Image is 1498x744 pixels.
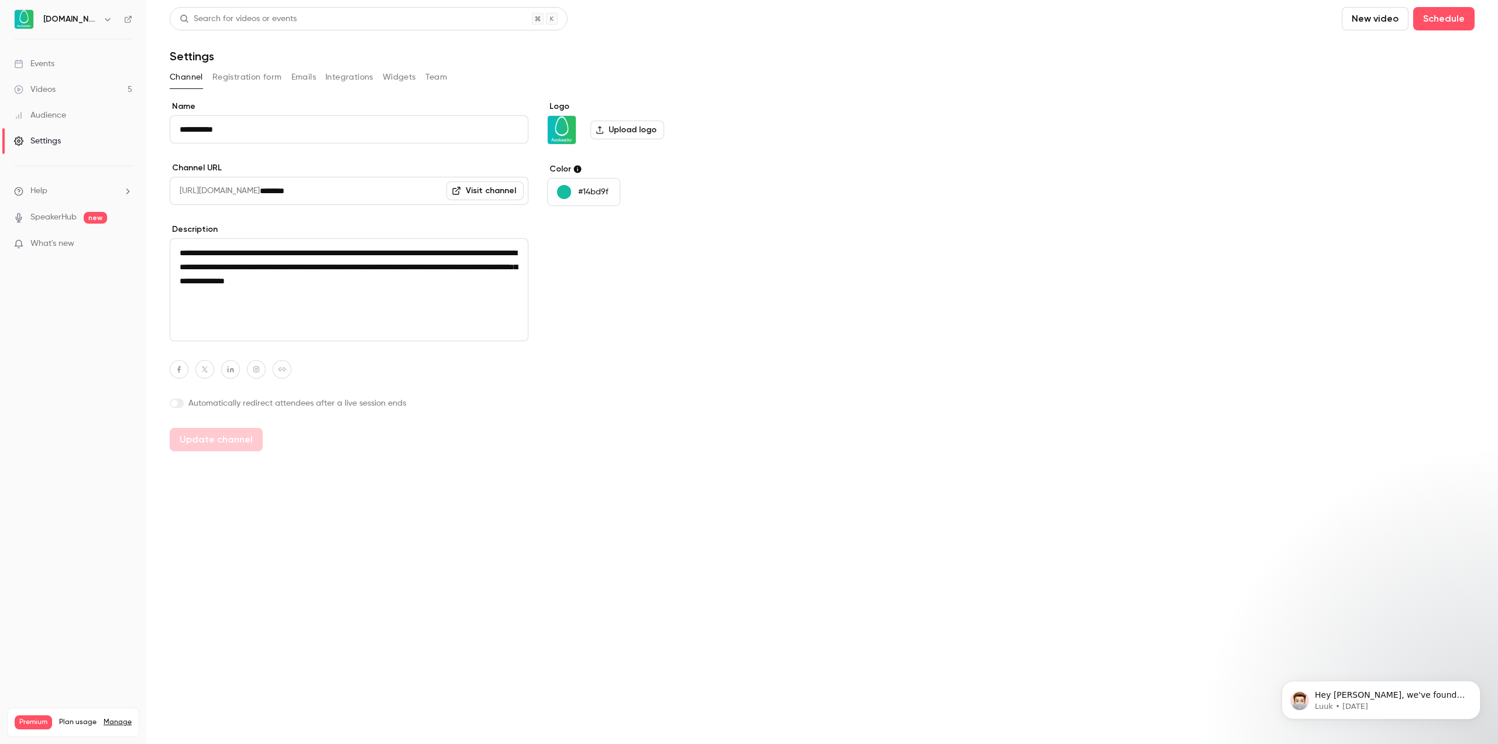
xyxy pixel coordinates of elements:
[578,186,609,198] p: #14bd9f
[547,178,620,206] button: #14bd9f
[1342,7,1408,30] button: New video
[212,68,282,87] button: Registration form
[170,49,214,63] h1: Settings
[446,181,524,200] a: Visit channel
[30,211,77,224] a: SpeakerHub
[170,162,528,174] label: Channel URL
[383,68,416,87] button: Widgets
[14,185,132,197] li: help-dropdown-opener
[590,121,664,139] label: Upload logo
[14,58,54,70] div: Events
[170,177,260,205] span: [URL][DOMAIN_NAME]
[170,101,528,112] label: Name
[14,109,66,121] div: Audience
[14,84,56,95] div: Videos
[1413,7,1475,30] button: Schedule
[291,68,316,87] button: Emails
[84,212,107,224] span: new
[425,68,448,87] button: Team
[43,13,98,25] h6: [DOMAIN_NAME]
[170,397,528,409] label: Automatically redirect attendees after a live session ends
[14,135,61,147] div: Settings
[170,224,528,235] label: Description
[30,238,74,250] span: What's new
[59,718,97,727] span: Plan usage
[104,718,132,727] a: Manage
[325,68,373,87] button: Integrations
[15,10,33,29] img: Avokaado.io
[547,101,727,112] label: Logo
[180,13,297,25] div: Search for videos or events
[548,116,576,144] img: Avokaado.io
[30,185,47,197] span: Help
[1264,656,1498,738] iframe: Intercom notifications message
[547,163,727,175] label: Color
[170,68,203,87] button: Channel
[15,715,52,729] span: Premium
